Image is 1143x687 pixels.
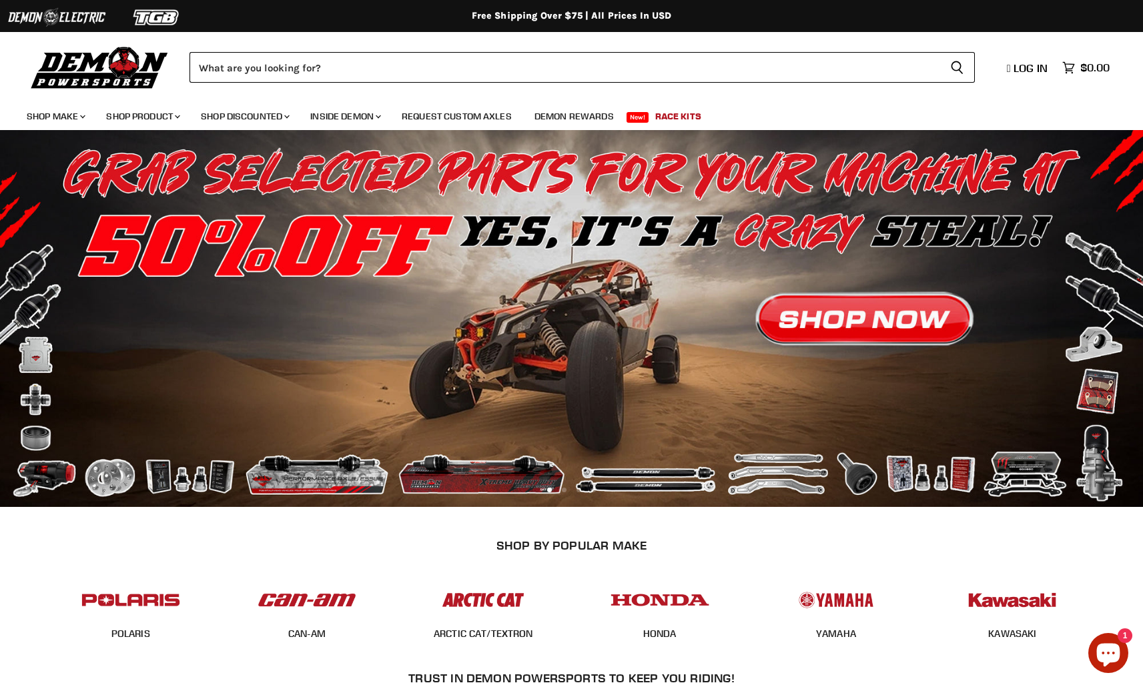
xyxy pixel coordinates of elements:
[577,488,581,492] li: Page dot 3
[255,580,359,620] img: POPULAR_MAKE_logo_1_adc20308-ab24-48c4-9fac-e3c1a623d575.jpg
[547,488,552,492] li: Page dot 1
[288,628,326,641] span: CAN-AM
[189,52,975,83] form: Product
[562,488,566,492] li: Page dot 2
[816,628,856,641] span: YAMAHA
[816,628,856,640] a: YAMAHA
[988,628,1036,641] span: KAWASAKI
[1080,61,1110,74] span: $0.00
[784,580,888,620] img: POPULAR_MAKE_logo_5_20258e7f-293c-4aac-afa8-159eaa299126.jpg
[431,580,535,620] img: POPULAR_MAKE_logo_3_027535af-6171-4c5e-a9bc-f0eccd05c5d6.jpg
[38,10,1106,22] div: Free Shipping Over $75 | All Prices In USD
[1014,61,1048,75] span: Log in
[111,628,150,640] a: POLARIS
[960,580,1064,620] img: POPULAR_MAKE_logo_6_76e8c46f-2d1e-4ecc-b320-194822857d41.jpg
[79,580,183,620] img: POPULAR_MAKE_logo_2_dba48cf1-af45-46d4-8f73-953a0f002620.jpg
[1056,58,1116,77] a: $0.00
[17,103,93,130] a: Shop Make
[300,103,389,130] a: Inside Demon
[7,5,107,30] img: Demon Electric Logo 2
[189,52,939,83] input: Search
[288,628,326,640] a: CAN-AM
[54,538,1089,552] h2: SHOP BY POPULAR MAKE
[608,580,712,620] img: POPULAR_MAKE_logo_4_4923a504-4bac-4306-a1be-165a52280178.jpg
[645,103,711,130] a: Race Kits
[988,628,1036,640] a: KAWASAKI
[524,103,624,130] a: Demon Rewards
[939,52,975,83] button: Search
[96,103,188,130] a: Shop Product
[627,112,649,123] span: New!
[1084,633,1132,676] inbox-online-store-chat: Shopify online store chat
[111,628,150,641] span: POLARIS
[69,671,1074,685] h2: Trust In Demon Powersports To Keep You Riding!
[27,43,173,91] img: Demon Powersports
[643,628,677,640] a: HONDA
[17,97,1106,130] ul: Main menu
[392,103,522,130] a: Request Custom Axles
[591,488,596,492] li: Page dot 4
[1093,305,1120,332] button: Next
[434,628,533,640] a: ARCTIC CAT/TEXTRON
[1001,62,1056,74] a: Log in
[23,305,50,332] button: Previous
[643,628,677,641] span: HONDA
[434,628,533,641] span: ARCTIC CAT/TEXTRON
[191,103,298,130] a: Shop Discounted
[107,5,207,30] img: TGB Logo 2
